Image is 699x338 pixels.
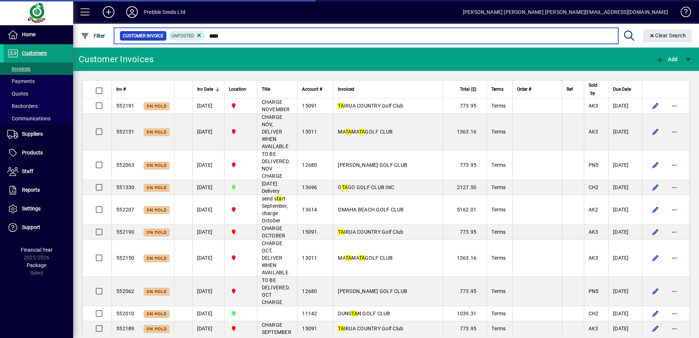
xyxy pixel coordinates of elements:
[491,184,506,190] span: Terms
[589,229,598,235] span: AK3
[338,184,394,190] span: O GO GOLF CLUB INC
[589,81,604,97] div: Sold by
[116,255,135,261] span: 552150
[262,196,288,224] span: send s rt September, charge October
[443,277,487,306] td: 773.95
[262,151,290,179] span: TO BE DELIVERED. NOV CHARGE
[79,53,154,65] div: Customer Invoices
[589,162,599,168] span: PN5
[277,196,282,202] em: ta
[650,204,661,215] button: Edit
[608,321,642,336] td: [DATE]
[147,327,167,331] span: On hold
[669,308,680,319] button: More options
[116,129,135,135] span: 552151
[669,100,680,112] button: More options
[669,126,680,138] button: More options
[229,324,253,333] span: PALMERSTON NORTH
[192,321,224,336] td: [DATE]
[589,184,599,190] span: CH2
[7,103,38,109] span: Backorders
[359,129,365,135] em: TA
[192,306,224,321] td: [DATE]
[147,230,167,235] span: On hold
[7,91,28,97] span: Quotes
[447,85,483,93] div: Total ($)
[359,255,365,261] em: TA
[491,326,506,331] span: Terms
[7,116,50,121] span: Communications
[229,309,253,318] span: CHRISTCHURCH
[4,162,73,181] a: Staff
[7,78,35,84] span: Payments
[342,184,348,190] em: TA
[116,85,170,93] div: Inv #
[147,289,167,294] span: On hold
[192,195,224,225] td: [DATE]
[338,255,393,261] span: MA MA GOLF CLUB
[613,85,638,93] div: Due Date
[669,323,680,334] button: More options
[27,262,46,268] span: Package
[491,229,506,235] span: Terms
[4,112,73,125] a: Communications
[116,288,135,294] span: 552062
[21,247,53,253] span: Financial Year
[338,162,407,168] span: [PERSON_NAME] GOLF CLUB
[147,208,167,213] span: On hold
[650,159,661,171] button: Edit
[229,228,253,236] span: PALMERSTON NORTH
[649,33,686,38] span: Clear Search
[116,311,135,316] span: 552010
[650,323,661,334] button: Edit
[491,103,506,109] span: Terms
[302,326,317,331] span: 15091
[608,306,642,321] td: [DATE]
[589,255,598,261] span: AK3
[4,75,73,87] a: Payments
[229,102,253,110] span: PALMERSTON NORTH
[229,85,246,93] span: Location
[192,98,224,113] td: [DATE]
[4,100,73,112] a: Backorders
[302,288,317,294] span: 12680
[302,311,317,316] span: 11142
[608,240,642,277] td: [DATE]
[302,103,317,109] span: 15091
[608,180,642,195] td: [DATE]
[650,308,661,319] button: Edit
[443,225,487,240] td: 773.95
[589,207,598,213] span: AK2
[229,206,253,214] span: PALMERSTON NORTH
[147,130,167,135] span: On hold
[22,31,35,37] span: Home
[650,100,661,112] button: Edit
[669,285,680,297] button: More options
[338,311,390,316] span: DUNS N GOLF CLUB
[491,255,506,261] span: Terms
[345,255,352,261] em: TA
[116,229,135,235] span: 552190
[7,66,30,72] span: Invoices
[338,326,403,331] span: IRUA COUNTRY Golf Club
[262,240,288,275] span: CHARGE OCT, DELIVER WHEN AVAILABLE
[4,63,73,75] a: Invoices
[669,159,680,171] button: More options
[262,277,290,305] span: TO BE DELIVERED. OCT CHARGE
[147,312,167,316] span: On hold
[22,187,40,193] span: Reports
[262,85,270,93] span: Title
[262,99,290,112] span: CHARGE NOVEMBER
[79,29,107,42] button: Filter
[262,225,286,239] span: CHARGE OCTOBER
[262,181,280,194] span: [DATE] Delivery
[4,87,73,100] a: Quotes
[443,150,487,180] td: 773.95
[147,256,167,261] span: On hold
[302,85,329,93] div: Account #
[302,229,317,235] span: 15091
[443,240,487,277] td: 1363.16
[608,150,642,180] td: [DATE]
[338,129,393,135] span: MA MA GOLF CLUB
[613,85,631,93] span: Due Date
